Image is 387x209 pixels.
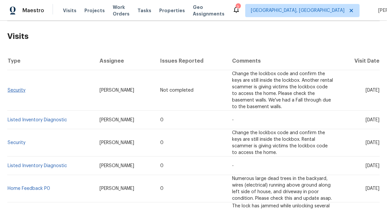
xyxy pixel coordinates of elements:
span: Work Orders [113,4,130,17]
a: Listed Inventory Diagnostic [8,118,67,122]
span: Projects [84,7,105,14]
span: [PERSON_NAME] [100,140,134,145]
a: Security [8,88,25,93]
th: Assignee [94,52,155,70]
span: Properties [159,7,185,14]
span: 0 [160,186,164,191]
span: [PERSON_NAME] [100,88,134,93]
span: [PERSON_NAME] [100,186,134,191]
span: Change the lockbox code and confirm the keys are still inside the lockbox. Rental scammer is givi... [232,131,328,155]
span: - [232,164,234,168]
span: [DATE] [366,140,379,145]
th: Issues Reported [155,52,227,70]
span: 0 [160,140,164,145]
span: [PERSON_NAME] [100,118,134,122]
span: [DATE] [366,88,379,93]
span: - [232,118,234,122]
a: Listed Inventory Diagnostic [8,164,67,168]
span: [DATE] [366,164,379,168]
span: Tasks [137,8,151,13]
span: Geo Assignments [193,4,224,17]
span: Visits [63,7,76,14]
span: Change the lockbox code and confirm the keys are still inside the lockbox. Another rental scammer... [232,72,333,109]
span: 0 [160,118,164,122]
span: [GEOGRAPHIC_DATA], [GEOGRAPHIC_DATA] [251,7,344,14]
div: 2 [236,4,240,11]
span: Not completed [160,88,193,93]
span: Maestro [22,7,44,14]
h2: Visits [7,21,380,52]
th: Type [7,52,94,70]
span: [PERSON_NAME] [100,164,134,168]
span: [DATE] [366,118,379,122]
a: Security [8,140,25,145]
span: [DATE] [366,186,379,191]
span: 0 [160,164,164,168]
a: Home Feedback P0 [8,186,50,191]
th: Visit Date [339,52,380,70]
span: Numerous large dead trees in the backyard, wires (electrical) running above ground along left sid... [232,176,332,201]
th: Comments [227,52,339,70]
